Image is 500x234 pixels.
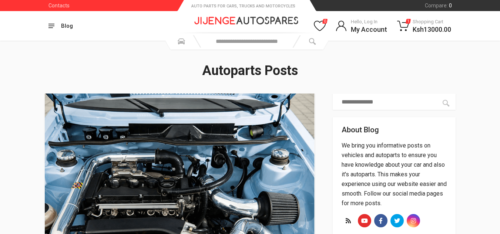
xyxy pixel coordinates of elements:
h1: Autoparts Posts [202,41,298,94]
span: Hello, Log In [351,17,387,26]
a: 0 [310,16,330,36]
a: Contacts [48,3,70,8]
span: Shopping Cart [413,17,451,26]
a: 1Shopping CartKsh13000.00 [393,16,456,36]
span: 0 [449,3,452,8]
a: Hello, Log InMy Account [331,16,392,36]
span: Ksh 13000.00 [413,24,451,34]
span: 1 [406,19,410,24]
div: We bring you informative posts on vehicles and autoparts to ensure you have knowledge about your ... [342,141,447,208]
h4: About Blog [342,125,447,134]
span: My Account [351,24,387,34]
a: Blog [58,20,81,32]
span: Compare : [425,3,448,8]
span: 0 [323,19,327,24]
